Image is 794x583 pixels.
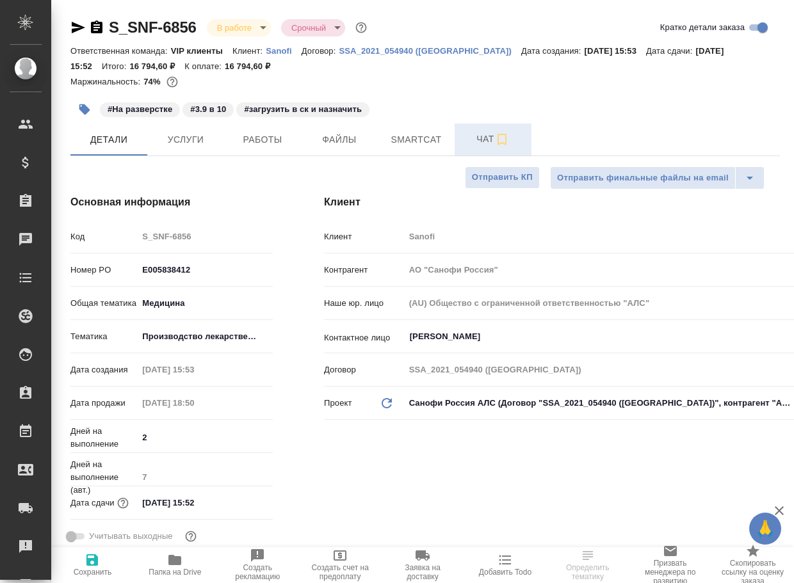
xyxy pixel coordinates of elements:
[382,547,464,583] button: Заявка на доставку
[138,292,273,314] div: Медицина
[70,397,138,410] p: Дата продажи
[554,563,621,581] span: Определить тематику
[546,547,629,583] button: Определить тематику
[266,46,302,56] p: Sanofi
[138,468,273,486] input: Пустое поле
[494,132,510,147] svg: Подписаться
[550,166,736,189] button: Отправить финальные файлы на email
[749,513,781,545] button: 🙏
[70,264,138,276] p: Номер PO
[213,22,255,33] button: В работе
[70,497,115,509] p: Дата сдачи
[389,563,457,581] span: Заявка на доставку
[232,132,293,148] span: Работы
[324,264,405,276] p: Контрагент
[182,528,199,545] button: Выбери, если сб и вс нужно считать рабочими днями для выполнения заказа.
[307,563,374,581] span: Создать счет на предоплату
[302,46,339,56] p: Договор:
[89,530,173,543] span: Учитывать выходные
[138,326,273,347] div: Производство лекарственных препаратов
[324,331,405,344] p: Контактное лицо
[465,166,540,189] button: Отправить КП
[70,95,99,124] button: Добавить тэг
[521,46,584,56] p: Дата создания:
[138,360,250,379] input: Пустое поле
[190,103,226,116] p: #3.9 в 10
[472,170,533,185] span: Отправить КП
[70,46,171,56] p: Ответственная команда:
[339,46,521,56] p: SSA_2021_054940 ([GEOGRAPHIC_DATA])
[225,61,280,71] p: 16 794,60 ₽
[138,428,273,447] input: ✎ Введи что-нибудь
[70,20,86,35] button: Скопировать ссылку для ЯМессенджера
[629,547,711,583] button: Призвать менеджера по развитию
[181,103,235,114] span: 3.9 в 10
[288,22,330,33] button: Срочный
[109,19,197,36] a: S_SNF-6856
[70,195,273,210] h4: Основная информация
[171,46,232,56] p: VIP клиенты
[164,74,181,90] button: 3605.22 RUB;
[324,297,405,310] p: Наше юр. лицо
[339,45,521,56] a: SSA_2021_054940 ([GEOGRAPHIC_DATA])
[134,547,216,583] button: Папка на Drive
[281,19,345,36] div: В работе
[557,171,729,186] span: Отправить финальные файлы на email
[115,495,131,511] button: Если добавить услуги и заполнить их объемом, то дата рассчитается автоматически
[138,227,273,246] input: Пустое поле
[70,330,138,343] p: Тематика
[646,46,695,56] p: Дата сдачи:
[70,458,138,497] p: Дней на выполнение (авт.)
[138,260,273,279] input: ✎ Введи что-нибудь
[184,61,225,71] p: К оплате:
[584,46,646,56] p: [DATE] 15:53
[299,547,382,583] button: Создать счет на предоплату
[464,547,546,583] button: Добавить Todo
[70,297,138,310] p: Общая тематика
[324,230,405,243] p: Клиент
[51,547,134,583] button: Сохранить
[324,397,352,410] p: Проект
[108,103,172,116] p: #На разверстке
[244,103,362,116] p: #загрузить в ск и назначить
[235,103,371,114] span: загрузить в ск и назначить
[89,20,104,35] button: Скопировать ссылку
[70,77,143,86] p: Маржинальность:
[754,515,776,542] span: 🙏
[353,19,369,36] button: Доп статусы указывают на важность/срочность заказа
[232,46,266,56] p: Клиент:
[70,230,138,243] p: Код
[216,547,299,583] button: Создать рекламацию
[324,195,780,210] h4: Клиент
[70,425,138,451] p: Дней на выполнение
[70,363,138,376] p: Дата создания
[462,131,524,147] span: Чат
[479,568,531,577] span: Добавить Todo
[155,132,216,148] span: Услуги
[711,547,794,583] button: Скопировать ссылку на оценку заказа
[138,493,250,512] input: ✎ Введи что-нибудь
[138,394,250,412] input: Пустое поле
[149,568,201,577] span: Папка на Drive
[78,132,140,148] span: Детали
[129,61,184,71] p: 16 794,60 ₽
[660,21,745,34] span: Кратко детали заказа
[385,132,447,148] span: Smartcat
[324,363,405,376] p: Договор
[224,563,291,581] span: Создать рекламацию
[266,45,302,56] a: Sanofi
[309,132,370,148] span: Файлы
[143,77,163,86] p: 74%
[102,61,129,71] p: Итого:
[550,166,765,189] div: split button
[207,19,271,36] div: В работе
[99,103,181,114] span: На разверстке
[74,568,112,577] span: Сохранить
